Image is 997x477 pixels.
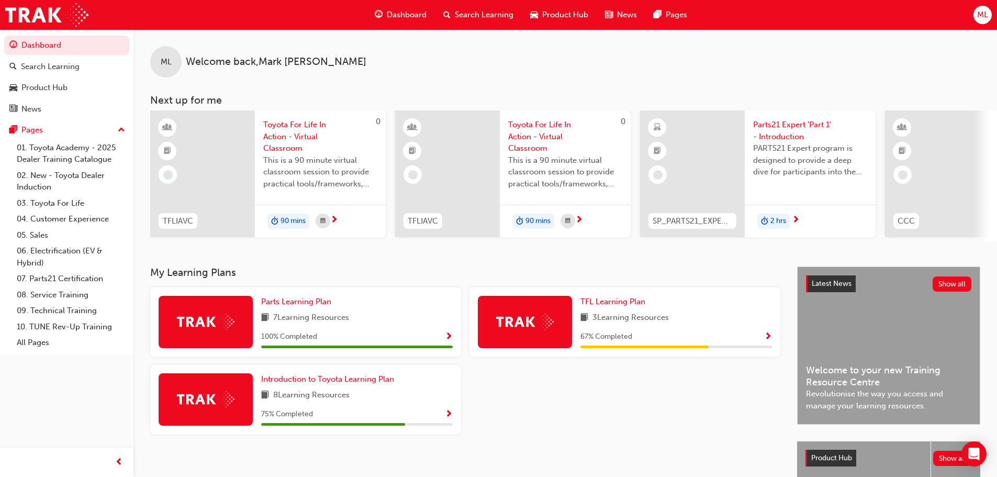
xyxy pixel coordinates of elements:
span: booktick-icon [654,145,661,158]
a: Parts Learning Plan [261,296,335,308]
span: 100 % Completed [261,331,317,343]
span: News [617,9,637,21]
span: 67 % Completed [580,331,632,343]
span: calendar-icon [565,215,570,228]
span: 8 Learning Resources [273,389,350,402]
span: news-icon [605,8,613,21]
div: Search Learning [21,61,80,73]
img: Trak [5,3,88,27]
span: TFLIAVC [163,215,193,227]
a: Product HubShow all [805,450,972,467]
span: ML [161,56,172,68]
span: Toyota For Life In Action - Virtual Classroom [263,119,377,154]
span: duration-icon [516,215,523,228]
span: CCC [898,215,915,227]
span: pages-icon [654,8,662,21]
span: TFLIAVC [408,215,438,227]
span: next-icon [792,216,800,225]
span: Search Learning [455,9,513,21]
span: search-icon [443,8,451,21]
span: search-icon [9,62,17,72]
a: News [4,99,129,119]
span: learningResourceType_ELEARNING-icon [654,121,661,135]
a: 0TFLIAVCToyota For Life In Action - Virtual ClassroomThis is a 90 minute virtual classroom sessio... [395,110,631,237]
span: learningResourceType_INSTRUCTOR_LED-icon [899,121,906,135]
span: 90 mins [281,215,306,227]
a: Latest NewsShow all [806,275,971,292]
span: learningRecordVerb_NONE-icon [408,170,418,180]
span: This is a 90 minute virtual classroom session to provide practical tools/frameworks, behaviours a... [263,154,377,190]
a: 02. New - Toyota Dealer Induction [13,168,129,195]
span: learningResourceType_INSTRUCTOR_LED-icon [164,121,171,135]
span: car-icon [9,83,17,93]
button: Show Progress [764,330,772,343]
span: Introduction to Toyota Learning Plan [261,374,394,384]
span: Parts21 Expert 'Part 1' - Introduction [753,119,867,142]
span: booktick-icon [899,145,906,158]
div: Product Hub [21,82,68,94]
span: guage-icon [375,8,383,21]
span: book-icon [580,312,588,325]
a: All Pages [13,335,129,351]
button: Show Progress [445,408,453,421]
a: search-iconSearch Learning [435,4,522,26]
span: news-icon [9,105,17,114]
a: 03. Toyota For Life [13,195,129,212]
h3: My Learning Plans [150,267,780,279]
span: 90 mins [525,215,551,227]
a: Latest NewsShow allWelcome to your new Training Resource CentreRevolutionise the way you access a... [797,267,980,425]
span: Dashboard [387,9,427,21]
span: Parts Learning Plan [261,297,331,306]
div: Open Intercom Messenger [961,441,987,467]
span: prev-icon [115,456,123,469]
span: booktick-icon [409,145,416,158]
a: 08. Service Training [13,287,129,303]
span: 0 [621,117,625,126]
img: Trak [177,391,234,407]
a: pages-iconPages [645,4,696,26]
a: 05. Sales [13,227,129,243]
a: SP_PARTS21_EXPERTP1_1223_ELParts21 Expert 'Part 1' - IntroductionPARTS21 Expert program is design... [640,110,876,237]
span: TFL Learning Plan [580,297,645,306]
button: Show all [933,451,972,466]
span: 2 hrs [770,215,786,227]
span: next-icon [330,216,338,225]
span: calendar-icon [320,215,326,228]
h3: Next up for me [133,94,997,106]
span: duration-icon [761,215,768,228]
span: PARTS21 Expert program is designed to provide a deep dive for participants into the framework and... [753,142,867,178]
a: 07. Parts21 Certification [13,271,129,287]
span: booktick-icon [164,145,171,158]
a: Search Learning [4,57,129,76]
span: learningRecordVerb_NONE-icon [653,170,663,180]
span: up-icon [118,124,125,137]
a: news-iconNews [597,4,645,26]
span: Latest News [812,279,852,288]
a: 10. TUNE Rev-Up Training [13,319,129,335]
button: ML [973,6,992,24]
a: Product Hub [4,78,129,97]
img: Trak [177,314,234,330]
span: SP_PARTS21_EXPERTP1_1223_EL [653,215,732,227]
span: 3 Learning Resources [592,312,669,325]
span: learningResourceType_INSTRUCTOR_LED-icon [409,121,416,135]
button: Pages [4,120,129,140]
span: 0 [376,117,380,126]
span: book-icon [261,389,269,402]
button: DashboardSearch LearningProduct HubNews [4,34,129,120]
span: learningRecordVerb_NONE-icon [898,170,908,180]
span: This is a 90 minute virtual classroom session to provide practical tools/frameworks, behaviours a... [508,154,622,190]
a: Dashboard [4,36,129,55]
a: 04. Customer Experience [13,211,129,227]
div: News [21,103,41,115]
span: Welcome back , Mark [PERSON_NAME] [186,56,366,68]
span: Revolutionise the way you access and manage your learning resources. [806,388,971,412]
span: Toyota For Life In Action - Virtual Classroom [508,119,622,154]
span: guage-icon [9,41,17,50]
button: Show all [933,276,972,292]
a: car-iconProduct Hub [522,4,597,26]
a: 06. Electrification (EV & Hybrid) [13,243,129,271]
span: Show Progress [445,410,453,419]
